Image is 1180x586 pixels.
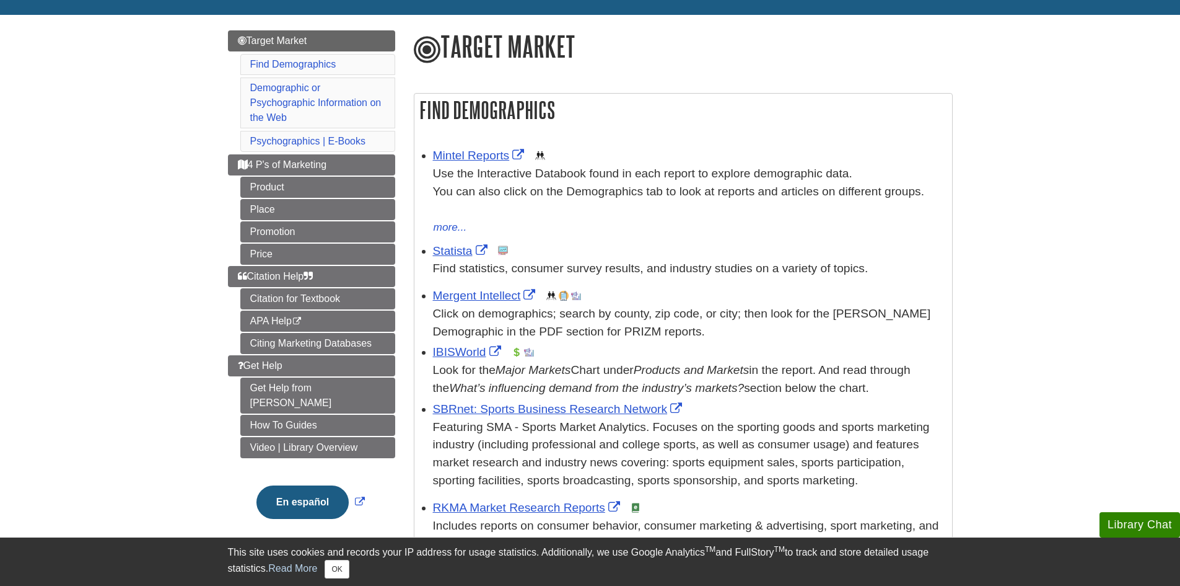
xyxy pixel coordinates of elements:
a: Link opens in new window [433,289,539,302]
img: Industry Report [524,347,534,357]
button: En español [256,486,349,519]
img: Company Information [559,291,569,301]
span: Target Market [238,35,307,46]
span: 4 P's of Marketing [238,159,327,170]
div: Includes reports on consumer behavior, consumer marketing & advertising, sport marketing, and more. [433,517,946,553]
a: Read More [268,563,317,574]
img: Industry Report [571,291,581,301]
button: Library Chat [1099,512,1180,538]
div: Look for the Chart under in the report. And read through the section below the chart. [433,362,946,397]
i: What’s influencing demand from the industry’s markets? [449,381,744,394]
img: Financial Report [512,347,522,357]
p: Find statistics, consumer survey results, and industry studies on a variety of topics. [433,260,946,278]
p: Featuring SMA - Sports Market Analytics. Focuses on the sporting goods and sports marketing indus... [433,419,946,490]
a: Link opens in new window [433,345,504,358]
a: Product [240,177,395,198]
a: Psychographics | E-Books [250,136,365,146]
a: Link opens in new window [433,244,491,257]
a: Link opens in new window [433,501,623,514]
button: Close [325,560,349,579]
i: Major Markets [496,363,571,376]
a: APA Help [240,311,395,332]
img: Demographics [535,151,545,161]
a: Video | Library Overview [240,437,395,458]
a: Get Help from [PERSON_NAME] [240,378,395,414]
i: Products and Markets [634,363,750,376]
img: Demographics [546,291,556,301]
button: more... [433,219,468,236]
div: Use the Interactive Databook found in each report to explore demographic data. You can also click... [433,165,946,218]
img: e-Book [631,503,640,513]
a: Link opens in new window [253,497,368,507]
a: Get Help [228,355,395,376]
a: Demographic or Psychographic Information on the Web [250,82,382,123]
a: Find Demographics [250,59,336,69]
a: Price [240,244,395,265]
a: How To Guides [240,415,395,436]
a: Target Market [228,30,395,51]
sup: TM [774,545,785,554]
div: Guide Page Menu [228,30,395,540]
i: This link opens in a new window [292,317,302,326]
h2: Find Demographics [414,94,952,127]
img: Statistics [498,246,508,255]
a: Promotion [240,221,395,242]
div: This site uses cookies and records your IP address for usage statistics. Additionally, we use Goo... [228,545,953,579]
a: Link opens in new window [433,402,686,415]
a: 4 P's of Marketing [228,154,395,175]
sup: TM [705,545,715,554]
a: Link opens in new window [433,149,528,162]
h1: Target Market [414,30,953,65]
span: Citation Help [238,271,313,282]
a: Place [240,199,395,220]
div: Click on demographics; search by county, zip code, or city; then look for the [PERSON_NAME] Demog... [433,305,946,341]
a: Citing Marketing Databases [240,333,395,354]
a: Citation for Textbook [240,288,395,309]
a: Citation Help [228,266,395,287]
span: Get Help [238,360,282,371]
